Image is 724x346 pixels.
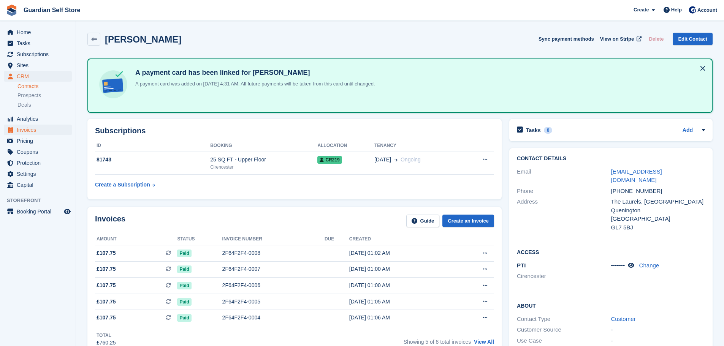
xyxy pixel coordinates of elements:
[7,197,76,204] span: Storefront
[97,281,116,289] span: £107.75
[544,127,553,134] div: 0
[474,339,494,345] a: View All
[95,233,177,245] th: Amount
[673,33,713,45] a: Edit Contact
[17,158,62,168] span: Protection
[4,147,72,157] a: menu
[97,332,116,339] div: Total
[177,265,191,273] span: Paid
[317,140,374,152] th: Allocation
[639,262,659,269] a: Change
[17,27,62,38] span: Home
[517,156,705,162] h2: Contact Details
[17,49,62,60] span: Subscriptions
[177,314,191,322] span: Paid
[210,164,317,171] div: Cirencester
[222,265,325,273] div: 2F64F2F4-0007
[349,249,453,257] div: [DATE] 01:02 AM
[611,197,705,206] div: The Laurels, [GEOGRAPHIC_DATA]
[611,325,705,334] div: -
[4,125,72,135] a: menu
[374,140,464,152] th: Tenancy
[374,156,391,164] span: [DATE]
[611,337,705,345] div: -
[17,180,62,190] span: Capital
[689,6,696,14] img: Tom Scott
[17,83,72,90] a: Contacts
[4,114,72,124] a: menu
[210,156,317,164] div: 25 SQ FT - Upper Floor
[95,126,494,135] h2: Subscriptions
[600,35,634,43] span: View on Stripe
[17,136,62,146] span: Pricing
[177,250,191,257] span: Paid
[671,6,682,14] span: Help
[517,187,611,196] div: Phone
[222,281,325,289] div: 2F64F2F4-0006
[683,126,693,135] a: Add
[349,233,453,245] th: Created
[6,5,17,16] img: stora-icon-8386f47178a22dfd0bd8f6a31ec36ba5ce8667c1dd55bd0f319d3a0aa187defe.svg
[95,178,155,192] a: Create a Subscription
[611,215,705,223] div: [GEOGRAPHIC_DATA]
[4,71,72,82] a: menu
[17,38,62,49] span: Tasks
[17,114,62,124] span: Analytics
[177,233,222,245] th: Status
[611,262,625,269] span: •••••••
[406,215,440,227] a: Guide
[611,206,705,215] div: Quenington
[611,223,705,232] div: GL7 5BJ
[17,125,62,135] span: Invoices
[222,233,325,245] th: Invoice number
[4,60,72,71] a: menu
[95,215,125,227] h2: Invoices
[21,4,83,16] a: Guardian Self Store
[17,101,72,109] a: Deals
[97,68,129,100] img: card-linked-ebf98d0992dc2aeb22e95c0e3c79077019eb2392cfd83c6a337811c24bc77127.svg
[349,265,453,273] div: [DATE] 01:00 AM
[4,169,72,179] a: menu
[526,127,541,134] h2: Tasks
[17,169,62,179] span: Settings
[4,206,72,217] a: menu
[97,314,116,322] span: £107.75
[517,337,611,345] div: Use Case
[95,140,210,152] th: ID
[634,6,649,14] span: Create
[349,281,453,289] div: [DATE] 01:00 AM
[349,298,453,306] div: [DATE] 01:05 AM
[517,315,611,324] div: Contact Type
[611,316,636,322] a: Customer
[349,314,453,322] div: [DATE] 01:06 AM
[611,187,705,196] div: [PHONE_NUMBER]
[597,33,643,45] a: View on Stripe
[95,181,150,189] div: Create a Subscription
[404,339,471,345] span: Showing 5 of 8 total invoices
[17,71,62,82] span: CRM
[517,248,705,256] h2: Access
[317,156,342,164] span: CR219
[611,168,662,183] a: [EMAIL_ADDRESS][DOMAIN_NAME]
[97,298,116,306] span: £107.75
[442,215,494,227] a: Create an Invoice
[517,302,705,309] h2: About
[646,33,667,45] button: Delete
[517,167,611,185] div: Email
[4,158,72,168] a: menu
[63,207,72,216] a: Preview store
[17,92,41,99] span: Prospects
[4,49,72,60] a: menu
[17,101,31,109] span: Deals
[177,282,191,289] span: Paid
[4,38,72,49] a: menu
[97,265,116,273] span: £107.75
[325,233,349,245] th: Due
[132,80,375,88] p: A payment card was added on [DATE] 4:31 AM. All future payments will be taken from this card unti...
[517,272,611,281] li: Cirencester
[105,34,181,44] h2: [PERSON_NAME]
[222,298,325,306] div: 2F64F2F4-0005
[517,325,611,334] div: Customer Source
[401,156,421,163] span: Ongoing
[17,206,62,217] span: Booking Portal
